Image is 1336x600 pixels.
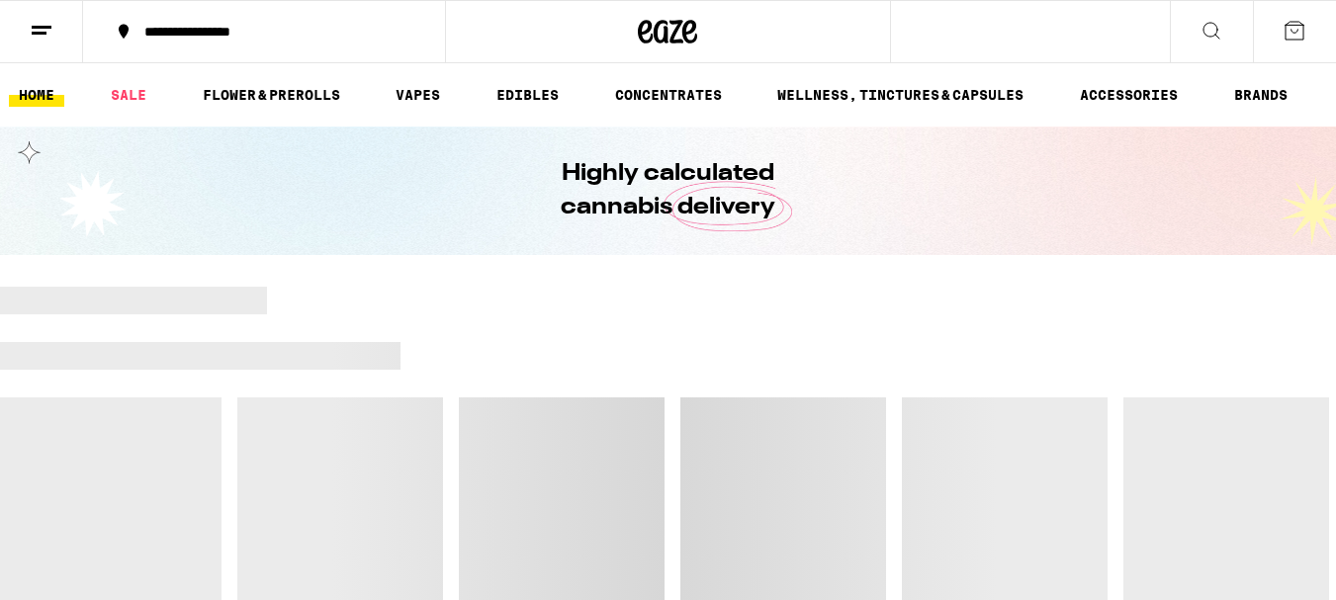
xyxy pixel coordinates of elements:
[9,83,64,107] a: HOME
[1224,83,1297,107] button: BRANDS
[193,83,350,107] a: FLOWER & PREROLLS
[767,83,1033,107] a: WELLNESS, TINCTURES & CAPSULES
[101,83,156,107] a: SALE
[1209,541,1316,590] iframe: Opens a widget where you can find more information
[487,83,569,107] a: EDIBLES
[1070,83,1188,107] a: ACCESSORIES
[605,83,732,107] a: CONCENTRATES
[505,157,832,224] h1: Highly calculated cannabis delivery
[386,83,450,107] a: VAPES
